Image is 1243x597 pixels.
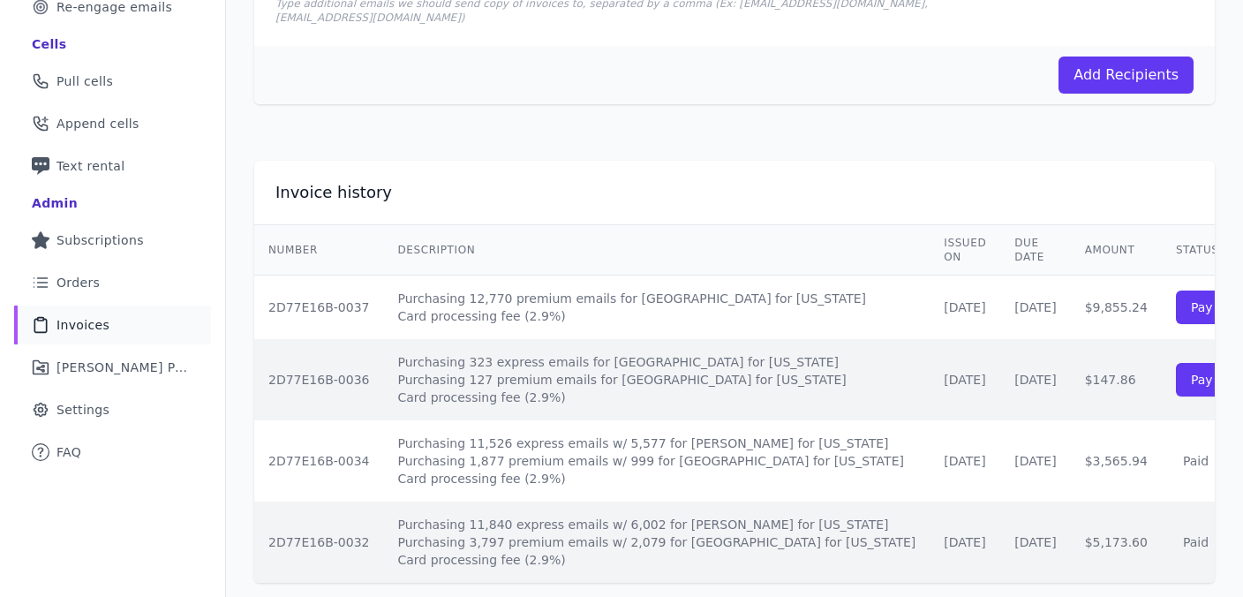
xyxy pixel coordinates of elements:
[56,401,109,419] span: Settings
[930,276,1000,340] td: [DATE]
[1000,502,1070,583] td: [DATE]
[254,502,383,583] td: 2D77E16B-0032
[254,420,383,502] td: 2D77E16B-0034
[1071,502,1162,583] td: $5,173.60
[1176,454,1216,468] span: Paid
[56,157,125,175] span: Text rental
[14,62,211,101] a: Pull cells
[14,390,211,429] a: Settings
[14,306,211,344] a: Invoices
[14,221,211,260] a: Subscriptions
[383,339,930,420] td: Purchasing 323 express emails for [GEOGRAPHIC_DATA] for [US_STATE] Purchasing 127 premium emails ...
[14,263,211,302] a: Orders
[1176,535,1216,549] span: Paid
[930,225,1000,276] th: Issued on
[14,433,211,472] a: FAQ
[930,420,1000,502] td: [DATE]
[56,443,81,461] span: FAQ
[1058,57,1194,94] button: Add Recipients
[1000,276,1070,340] td: [DATE]
[383,502,930,583] td: Purchasing 11,840 express emails w/ 6,002 for [PERSON_NAME] for [US_STATE] Purchasing 3,797 premi...
[1000,420,1070,502] td: [DATE]
[254,276,383,340] td: 2D77E16B-0037
[1071,420,1162,502] td: $3,565.94
[383,276,930,340] td: Purchasing 12,770 premium emails for [GEOGRAPHIC_DATA] for [US_STATE] Card processing fee (2.9%)
[1000,339,1070,420] td: [DATE]
[32,194,78,212] div: Admin
[56,72,113,90] span: Pull cells
[56,231,144,249] span: Subscriptions
[56,359,190,376] span: [PERSON_NAME] Performance
[930,502,1000,583] td: [DATE]
[14,348,211,387] a: [PERSON_NAME] Performance
[14,147,211,185] a: Text rental
[1071,225,1162,276] th: Amount
[1071,276,1162,340] td: $9,855.24
[275,182,392,203] h2: Invoice history
[1071,339,1162,420] td: $147.86
[56,274,100,291] span: Orders
[1000,225,1070,276] th: Due Date
[383,420,930,502] td: Purchasing 11,526 express emails w/ 5,577 for [PERSON_NAME] for [US_STATE] Purchasing 1,877 premi...
[254,339,383,420] td: 2D77E16B-0036
[383,225,930,276] th: Description
[930,339,1000,420] td: [DATE]
[56,115,139,132] span: Append cells
[32,35,66,53] div: Cells
[56,316,109,334] span: Invoices
[254,225,383,276] th: Number
[14,104,211,143] a: Append cells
